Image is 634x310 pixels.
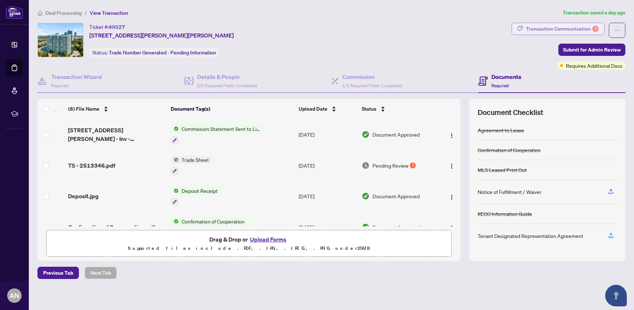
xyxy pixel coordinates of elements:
[248,235,289,244] button: Upload Forms
[615,28,620,33] span: ellipsis
[43,267,73,279] span: Previous Tab
[109,49,216,56] span: Trade Number Generated - Pending Information
[51,244,447,253] p: Supported files include .PDF, .JPG, .JPEG, .PNG under 25 MB
[372,161,408,169] span: Pending Review
[605,285,627,306] button: Open asap
[296,181,359,212] td: [DATE]
[179,156,212,164] span: Trade Sheet
[362,130,370,138] img: Document Status
[342,72,402,81] h4: Commission
[478,146,541,154] div: Confirmation of Cooperation
[171,217,247,237] button: Status IconConfirmation of Cooperation
[478,188,541,196] div: Notice of Fulfillment / Waiver
[491,83,509,88] span: Required
[296,150,359,181] td: [DATE]
[68,161,115,170] span: TS - 2513346.pdf
[171,187,179,195] img: Status Icon
[51,83,68,88] span: Required
[45,10,82,16] span: Deal Processing
[478,232,583,240] div: Tenant Designated Representation Agreement
[592,26,599,32] div: 1
[89,23,125,31] div: Ticket #:
[446,190,457,202] button: Logo
[171,125,179,133] img: Status Icon
[37,267,79,279] button: Previous Tab
[478,126,524,134] div: Agreement to Lease
[296,119,359,150] td: [DATE]
[296,212,359,243] td: [DATE]
[171,187,220,206] button: Status IconDeposit Receipt
[171,125,264,144] button: Status IconCommission Statement Sent to Listing Brokerage
[449,225,455,231] img: Logo
[446,160,457,171] button: Logo
[478,166,527,174] div: MLS Leased Print Out
[362,192,370,200] img: Document Status
[6,5,23,19] img: logo
[449,194,455,200] img: Logo
[171,156,212,175] button: Status IconTrade Sheet
[197,72,257,81] h4: Details & People
[179,125,264,133] span: Commission Statement Sent to Listing Brokerage
[179,187,220,195] span: Deposit Receipt
[372,223,420,231] span: Document Approved
[37,10,43,15] span: home
[362,105,376,113] span: Status
[68,223,155,231] span: Confirmation of Co-operation.pdf
[68,126,165,143] span: [STREET_ADDRESS][PERSON_NAME] - Inv - 2513346.pdf
[46,230,451,257] span: Drag & Drop orUpload FormsSupported files include .PDF, .JPG, .JPEG, .PNG under25MB
[342,83,402,88] span: 1/1 Required Fields Completed
[446,221,457,233] button: Logo
[209,235,289,244] span: Drag & Drop or
[449,133,455,138] img: Logo
[68,192,99,200] span: Deposit.jpg
[362,223,370,231] img: Document Status
[512,23,604,35] button: Transaction Communication1
[563,9,625,17] article: Transaction saved a day ago
[478,210,532,218] div: RECO Information Guide
[197,83,257,88] span: 2/2 Required Fields Completed
[171,217,179,225] img: Status Icon
[89,48,219,57] div: Status:
[85,9,87,17] li: /
[10,291,19,301] span: AN
[446,129,457,140] button: Logo
[372,130,420,138] span: Document Approved
[359,99,438,119] th: Status
[171,156,179,164] img: Status Icon
[38,23,83,57] img: IMG-N12270937_1.jpg
[449,163,455,169] img: Logo
[296,99,359,119] th: Upload Date
[85,267,117,279] button: Next Tab
[491,72,521,81] h4: Documents
[109,24,125,30] span: 49527
[90,10,128,16] span: View Transaction
[65,99,168,119] th: (8) File Name
[526,23,599,35] div: Transaction Communication
[563,44,621,56] span: Submit for Admin Review
[299,105,327,113] span: Upload Date
[362,161,370,169] img: Document Status
[89,31,234,40] span: [STREET_ADDRESS][PERSON_NAME][PERSON_NAME]
[372,192,420,200] span: Document Approved
[179,217,247,225] span: Confirmation of Cooperation
[68,105,99,113] span: (8) File Name
[51,72,102,81] h4: Transaction Wizard
[410,163,416,168] div: 1
[168,99,296,119] th: Document Tag(s)
[478,107,543,118] span: Document Checklist
[558,44,625,56] button: Submit for Admin Review
[566,62,622,70] span: Requires Additional Docs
